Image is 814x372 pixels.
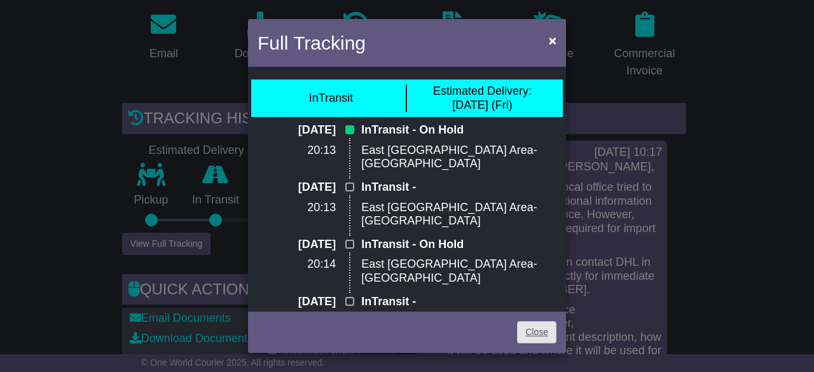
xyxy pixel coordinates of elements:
[361,295,556,309] p: InTransit -
[517,321,556,343] a: Close
[258,181,336,195] p: [DATE]
[258,29,366,57] h4: Full Tracking
[258,201,336,215] p: 20:13
[361,123,556,137] p: InTransit - On Hold
[361,181,556,195] p: InTransit -
[549,33,556,48] span: ×
[433,85,532,97] span: Estimated Delivery:
[361,201,556,228] p: East [GEOGRAPHIC_DATA] Area-[GEOGRAPHIC_DATA]
[258,123,336,137] p: [DATE]
[258,258,336,272] p: 20:14
[361,144,556,171] p: East [GEOGRAPHIC_DATA] Area-[GEOGRAPHIC_DATA]
[309,92,353,106] div: InTransit
[258,144,336,158] p: 20:13
[361,258,556,285] p: East [GEOGRAPHIC_DATA] Area-[GEOGRAPHIC_DATA]
[258,295,336,309] p: [DATE]
[258,238,336,252] p: [DATE]
[361,238,556,252] p: InTransit - On Hold
[433,85,532,112] div: [DATE] (Fri)
[542,27,563,53] button: Close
